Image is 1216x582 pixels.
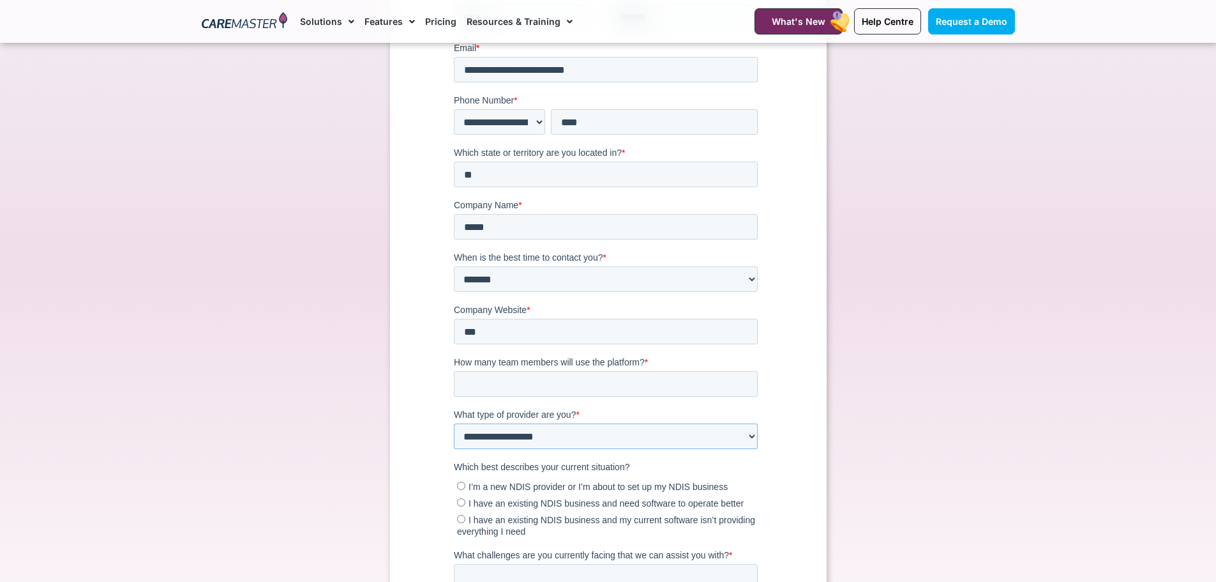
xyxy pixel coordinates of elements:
[772,16,825,27] span: What's New
[862,16,913,27] span: Help Centre
[202,12,288,31] img: CareMaster Logo
[928,8,1015,34] a: Request a Demo
[936,16,1007,27] span: Request a Demo
[854,8,921,34] a: Help Centre
[754,8,843,34] a: What's New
